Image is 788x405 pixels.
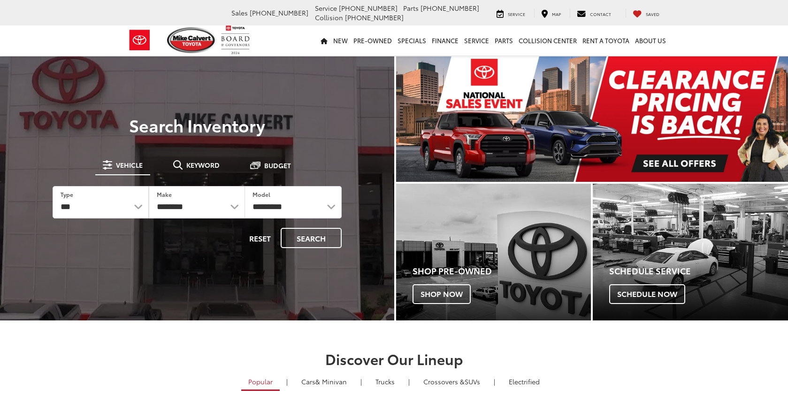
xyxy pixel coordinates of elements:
span: [PHONE_NUMBER] [345,13,404,22]
label: Type [61,190,73,198]
h3: Search Inventory [39,116,355,134]
a: Service [461,25,492,55]
a: Schedule Service Schedule Now [593,184,788,320]
li: | [406,377,412,386]
a: Shop Pre-Owned Shop Now [396,184,591,320]
span: Contact [590,11,611,17]
a: Collision Center [516,25,580,55]
h4: Shop Pre-Owned [413,266,591,276]
a: About Us [632,25,669,55]
span: Parts [403,3,419,13]
a: SUVs [416,374,487,389]
a: Trucks [368,374,402,389]
span: Sales [231,8,248,17]
span: Keyword [186,162,220,168]
img: Toyota [122,25,157,55]
li: | [358,377,364,386]
span: [PHONE_NUMBER] [339,3,398,13]
a: Home [318,25,330,55]
span: Collision [315,13,343,22]
a: Pre-Owned [351,25,395,55]
span: Shop Now [413,284,471,304]
li: | [284,377,290,386]
a: Finance [429,25,461,55]
a: Popular [241,374,280,391]
label: Make [157,190,172,198]
h2: Discover Our Lineup [63,351,725,366]
span: [PHONE_NUMBER] [421,3,479,13]
a: Contact [570,8,618,18]
a: My Saved Vehicles [626,8,666,18]
a: Parts [492,25,516,55]
span: Service [508,11,525,17]
a: Service [490,8,532,18]
div: Toyota [593,184,788,320]
button: Reset [241,228,279,248]
span: Saved [646,11,659,17]
span: [PHONE_NUMBER] [250,8,308,17]
div: Toyota [396,184,591,320]
a: New [330,25,351,55]
span: Budget [264,162,291,169]
li: | [491,377,497,386]
h4: Schedule Service [609,266,788,276]
a: Map [534,8,568,18]
span: Service [315,3,337,13]
img: Mike Calvert Toyota [167,27,217,53]
button: Search [281,228,342,248]
a: Specials [395,25,429,55]
a: Cars [294,374,354,389]
a: Rent a Toyota [580,25,632,55]
label: Model [252,190,270,198]
span: Crossovers & [423,377,465,386]
span: & Minivan [315,377,347,386]
span: Map [552,11,561,17]
span: Schedule Now [609,284,685,304]
a: Electrified [502,374,547,389]
span: Vehicle [116,162,143,168]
